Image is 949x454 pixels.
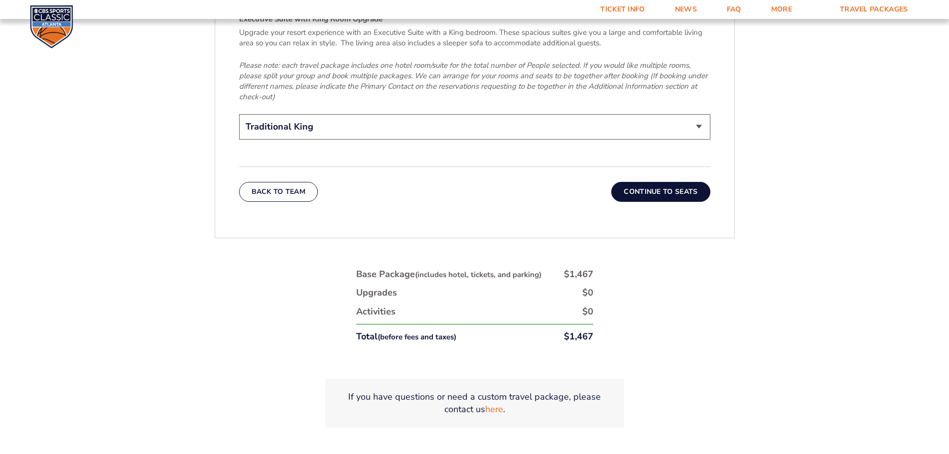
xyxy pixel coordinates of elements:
button: Continue To Seats [611,182,710,202]
div: Activities [356,305,396,318]
div: Upgrades [356,287,397,299]
div: Base Package [356,268,542,281]
div: $1,467 [564,268,593,281]
small: (includes hotel, tickets, and parking) [415,270,542,280]
img: CBS Sports Classic [30,5,73,48]
button: Back To Team [239,182,318,202]
p: If you have questions or need a custom travel package, please contact us . [337,391,612,416]
em: Please note: each travel package includes one hotel room/suite for the total number of People sel... [239,60,707,102]
a: here [485,403,503,416]
div: $0 [582,287,593,299]
p: Upgrade your resort experience with an Executive Suite with a King bedroom. These spacious suites... [239,27,710,48]
div: $0 [582,305,593,318]
small: (before fees and taxes) [378,332,456,342]
div: Total [356,330,456,343]
h4: Executive Suite with King Room Upgrade [239,14,710,24]
div: $1,467 [564,330,593,343]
